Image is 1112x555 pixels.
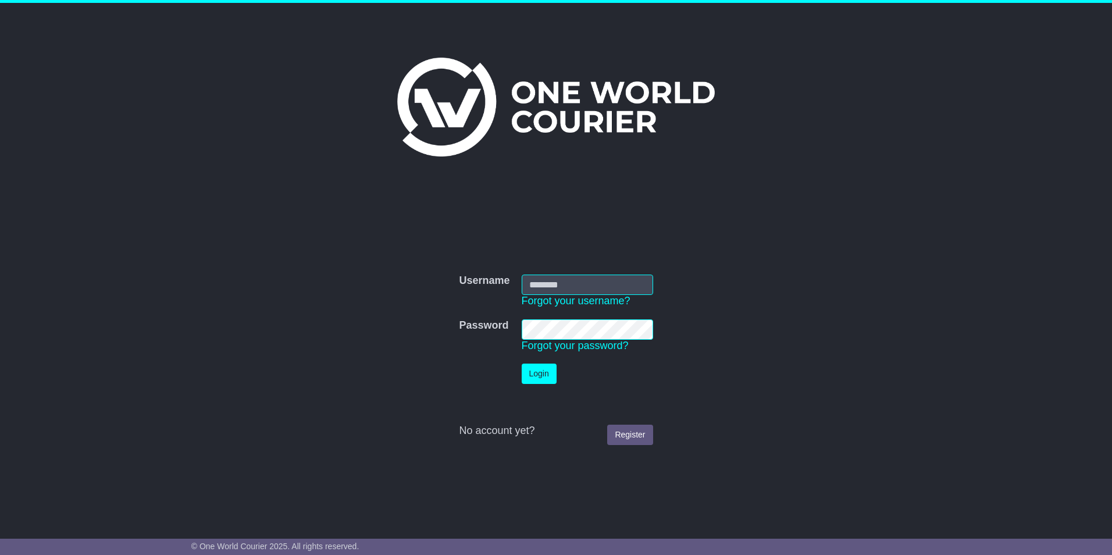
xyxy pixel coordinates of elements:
label: Username [459,275,509,287]
label: Password [459,319,508,332]
a: Register [607,425,653,445]
a: Forgot your password? [522,340,629,351]
span: © One World Courier 2025. All rights reserved. [191,542,359,551]
a: Forgot your username? [522,295,630,307]
div: No account yet? [459,425,653,437]
img: One World [397,58,715,156]
button: Login [522,364,557,384]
